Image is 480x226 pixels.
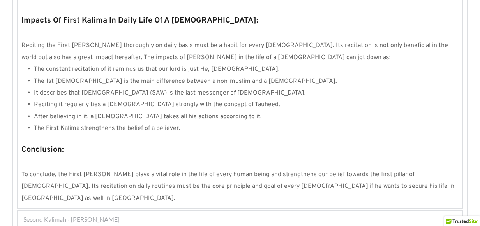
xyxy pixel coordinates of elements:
span: After believing in it, a [DEMOGRAPHIC_DATA] takes all his actions according to it. [34,113,262,121]
strong: Impacts Of First Kalima In Daily Life Of A [DEMOGRAPHIC_DATA]: [21,16,258,26]
span: The 1st [DEMOGRAPHIC_DATA] is the main difference between a non-muslim and a [DEMOGRAPHIC_DATA]. [34,77,337,85]
span: Reciting the First [PERSON_NAME] thoroughly on daily basis must be a habit for every [DEMOGRAPHIC... [21,42,450,61]
span: The First Kalima strengthens the belief of a believer. [34,124,180,132]
span: The constant recitation of it reminds us that our lord is just He, [DEMOGRAPHIC_DATA]. [34,65,280,73]
span: It describes that [DEMOGRAPHIC_DATA] (SAW) is the last messenger of [DEMOGRAPHIC_DATA]. [34,89,306,97]
span: Second Kalimah - [PERSON_NAME] [23,215,120,224]
span: Reciting it regularly ties a [DEMOGRAPHIC_DATA] strongly with the concept of Tauheed. [34,101,280,109]
span: To conclude, the First [PERSON_NAME] plays a vital role in the life of every human being and stre... [21,171,456,202]
strong: Conclusion: [21,145,64,155]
